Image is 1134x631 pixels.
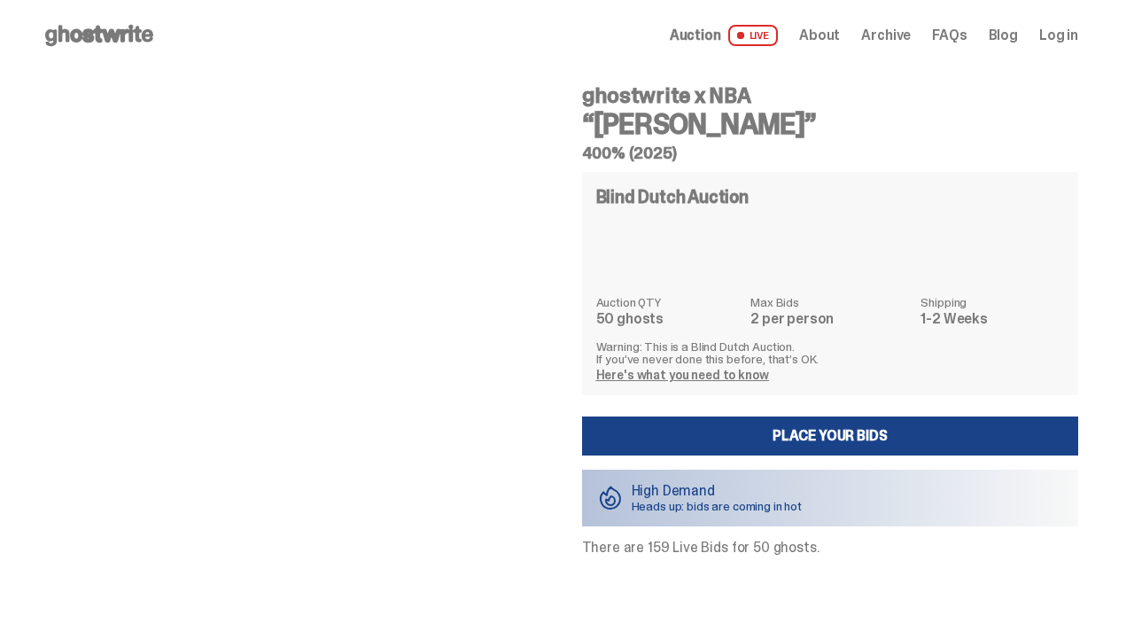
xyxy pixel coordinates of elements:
[799,28,840,43] a: About
[861,28,911,43] a: Archive
[596,312,741,326] dd: 50 ghosts
[750,296,910,308] dt: Max Bids
[596,188,749,206] h4: Blind Dutch Auction
[596,367,769,383] a: Here's what you need to know
[582,110,1079,138] h3: “[PERSON_NAME]”
[670,25,778,46] a: Auction LIVE
[596,296,741,308] dt: Auction QTY
[582,541,1079,555] p: There are 159 Live Bids for 50 ghosts.
[582,85,1079,106] h4: ghostwrite x NBA
[932,28,967,43] a: FAQs
[582,145,1079,161] h5: 400% (2025)
[1039,28,1078,43] a: Log in
[920,296,1064,308] dt: Shipping
[750,312,910,326] dd: 2 per person
[920,312,1064,326] dd: 1-2 Weeks
[670,28,721,43] span: Auction
[582,417,1079,456] a: Place your Bids
[632,484,803,498] p: High Demand
[596,340,1065,365] p: Warning: This is a Blind Dutch Auction. If you’ve never done this before, that’s OK.
[632,500,803,512] p: Heads up: bids are coming in hot
[728,25,779,46] span: LIVE
[989,28,1018,43] a: Blog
